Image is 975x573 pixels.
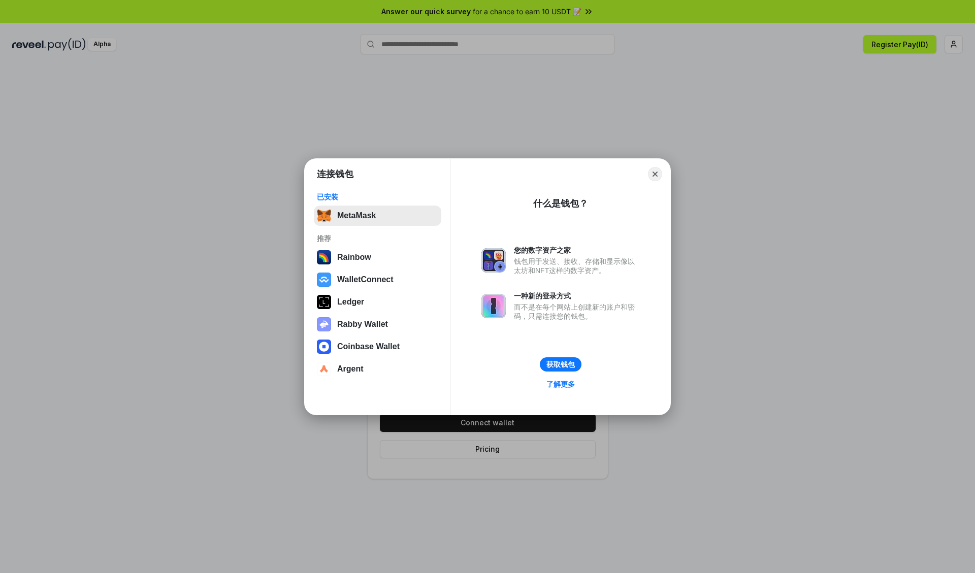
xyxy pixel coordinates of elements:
[337,320,388,329] div: Rabby Wallet
[317,317,331,331] img: svg+xml,%3Csvg%20xmlns%3D%22http%3A%2F%2Fwww.w3.org%2F2000%2Fsvg%22%20fill%3D%22none%22%20viewBox...
[314,314,441,334] button: Rabby Wallet
[314,336,441,357] button: Coinbase Wallet
[317,362,331,376] img: svg+xml,%3Csvg%20width%3D%2228%22%20height%3D%2228%22%20viewBox%3D%220%200%2028%2028%22%20fill%3D...
[317,340,331,354] img: svg+xml,%3Csvg%20width%3D%2228%22%20height%3D%2228%22%20viewBox%3D%220%200%2028%2028%22%20fill%3D...
[317,250,331,264] img: svg+xml,%3Csvg%20width%3D%22120%22%20height%3D%22120%22%20viewBox%3D%220%200%20120%20120%22%20fil...
[514,246,640,255] div: 您的数字资产之家
[337,342,400,351] div: Coinbase Wallet
[540,357,581,372] button: 获取钱包
[337,211,376,220] div: MetaMask
[314,206,441,226] button: MetaMask
[314,247,441,267] button: Rainbow
[514,291,640,300] div: 一种新的登录方式
[648,167,662,181] button: Close
[337,275,394,284] div: WalletConnect
[337,297,364,307] div: Ledger
[546,360,575,369] div: 获取钱包
[540,378,581,391] a: 了解更多
[317,295,331,309] img: svg+xml,%3Csvg%20xmlns%3D%22http%3A%2F%2Fwww.w3.org%2F2000%2Fsvg%22%20width%3D%2228%22%20height%3...
[314,269,441,290] button: WalletConnect
[317,192,438,201] div: 已安装
[317,209,331,223] img: svg+xml,%3Csvg%20fill%3D%22none%22%20height%3D%2233%22%20viewBox%3D%220%200%2035%2033%22%20width%...
[317,273,331,287] img: svg+xml,%3Csvg%20width%3D%2228%22%20height%3D%2228%22%20viewBox%3D%220%200%2028%2028%22%20fill%3D...
[314,292,441,312] button: Ledger
[514,257,640,275] div: 钱包用于发送、接收、存储和显示像以太坊和NFT这样的数字资产。
[514,302,640,321] div: 而不是在每个网站上创建新的账户和密码，只需连接您的钱包。
[317,234,438,243] div: 推荐
[317,168,353,180] h1: 连接钱包
[481,248,506,273] img: svg+xml,%3Csvg%20xmlns%3D%22http%3A%2F%2Fwww.w3.org%2F2000%2Fsvg%22%20fill%3D%22none%22%20viewBox...
[481,294,506,318] img: svg+xml,%3Csvg%20xmlns%3D%22http%3A%2F%2Fwww.w3.org%2F2000%2Fsvg%22%20fill%3D%22none%22%20viewBox...
[546,380,575,389] div: 了解更多
[533,197,588,210] div: 什么是钱包？
[314,359,441,379] button: Argent
[337,364,364,374] div: Argent
[337,253,371,262] div: Rainbow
